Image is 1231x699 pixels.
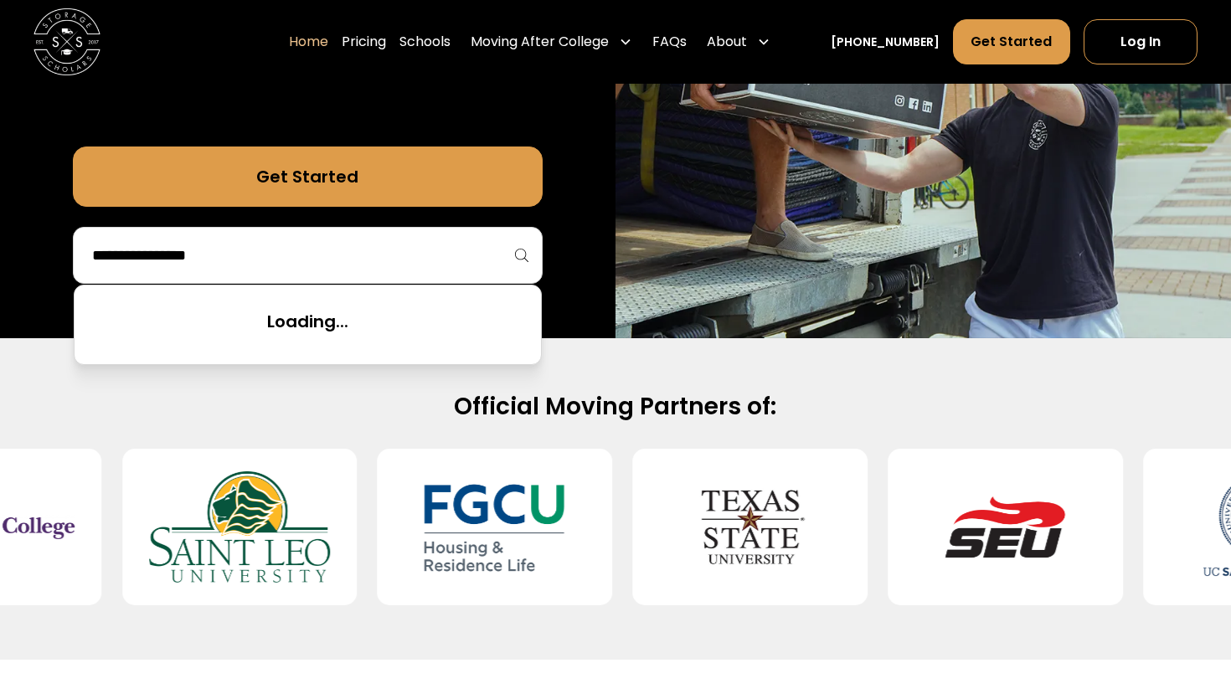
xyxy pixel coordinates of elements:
a: [PHONE_NUMBER] [831,33,940,51]
a: Home [289,18,328,65]
div: Moving After College [471,32,609,52]
a: Schools [399,18,451,65]
img: Southeastern University [914,462,1096,592]
a: Get Started [953,19,1069,64]
img: Florida Gulf Coast University [404,462,586,592]
div: About [707,32,747,52]
a: FAQs [652,18,687,65]
a: Get Started [73,146,543,207]
div: About [700,18,777,65]
img: Saint Leo University [149,462,331,592]
img: Texas State University [659,462,841,592]
a: Pricing [342,18,386,65]
h2: Official Moving Partners of: [78,392,1152,423]
div: Moving After College [464,18,639,65]
a: Log In [1084,19,1198,64]
img: Storage Scholars main logo [33,8,100,75]
a: home [33,8,100,75]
